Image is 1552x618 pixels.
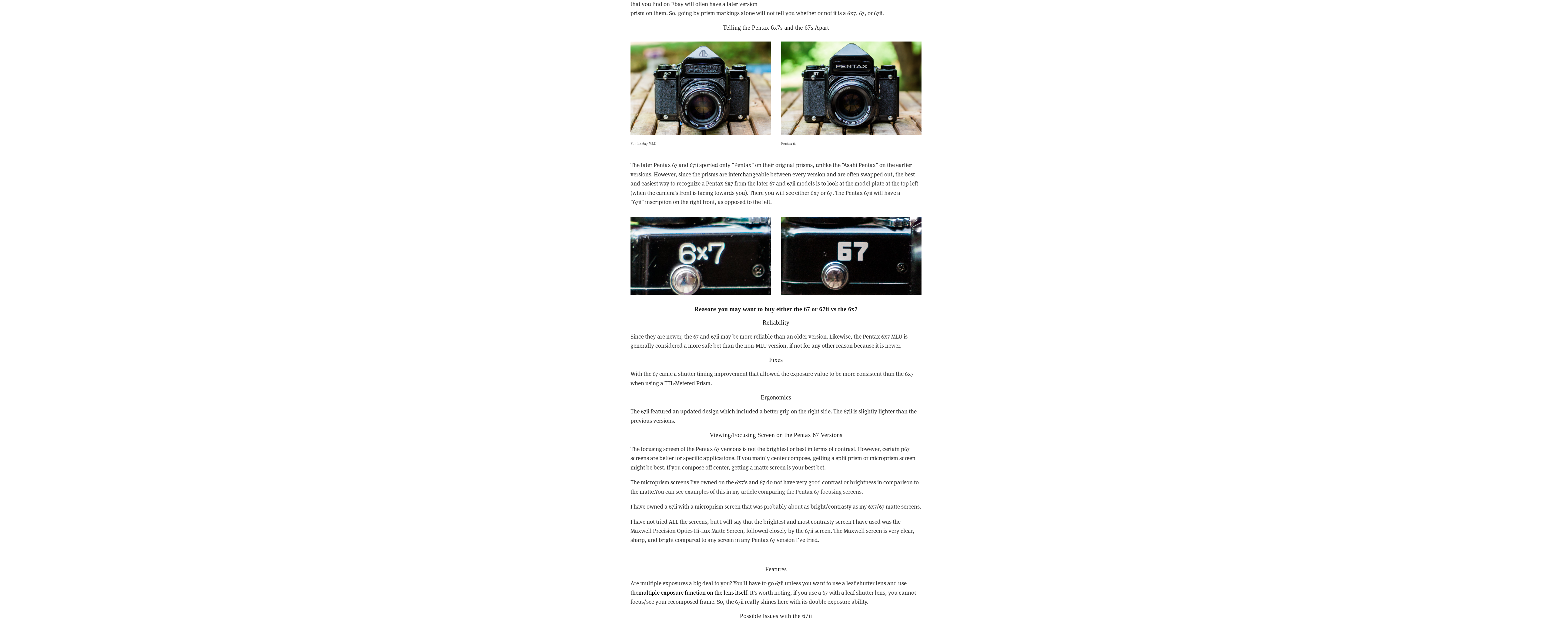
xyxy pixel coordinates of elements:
[781,140,921,146] p: Pentax 67
[630,42,771,135] img: Pentax 6x7 MLU
[630,217,771,295] img: Difference Between Pentax 6x7 and Pentax 67 versions (8 of 2).jpg
[694,306,858,312] strong: Reasons you may want to buy either the 67 or 67ii vs the 6x7
[630,478,921,496] p: The microprism screens I've owned on the 6x7's and 67 do not have very good contrast or brightnes...
[655,488,863,495] a: You can see examples of this in my article comparing the Pentax 67 focusing screens.
[630,369,921,388] p: With the 67 came a shutter timing improvement that allowed the exposure value to be more consiste...
[638,589,747,596] a: multiple exposure function on the lens itself
[630,160,921,206] p: The later Pentax 67 and 67ii sported only "Pentax" on their original prisms, unlike the "Asahi Pe...
[630,356,921,363] h2: Fixes
[781,217,921,295] img: Difference Between Pentax 6x7 and Pentax 67 versions (7 of 2).jpg
[630,140,771,146] p: Pentax 6x7 MLU
[630,502,921,511] p: I have owned a 67ii with a microprism screen that was probably about as bright/contrasty as my 6x...
[630,407,921,425] p: The 67ii featured an updated design which included a better grip on the right side. The 67ii is s...
[630,517,921,545] p: I have not tried ALL the screens, but I will say that the brightest and most contrasty screen I h...
[630,319,921,326] h2: Reliability
[630,332,921,350] p: Since they are newer, the 67 and 67ii may be more reliable than an older version. Likewise, the P...
[630,24,921,31] h2: Telling the Pentax 6x7s and the 67s Apart
[630,579,921,606] p: Are multiple exposures a big deal to you? You'll have to go 67ii unless you want to use a leaf sh...
[630,394,921,401] h2: Ergonomics
[630,566,921,573] h2: Features
[630,431,921,439] h2: Viewing/Focusing Screen on the Pentax 67 Versions
[630,444,921,472] p: The focusing screen of the Pentax 67 versions is not the brightest or best in terms of contrast. ...
[781,42,921,135] img: Pentax 67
